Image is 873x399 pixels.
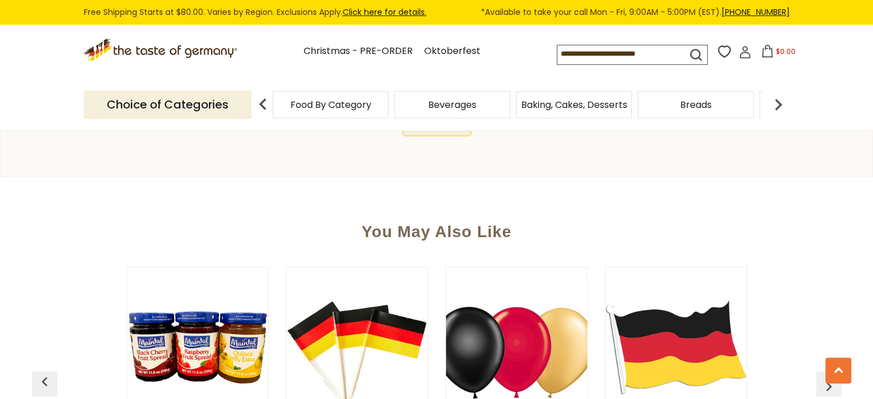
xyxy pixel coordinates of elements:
a: [PHONE_NUMBER] [721,6,790,18]
a: Beverages [428,100,476,109]
div: Free Shipping Starts at $80.00. Varies by Region. Exclusions Apply. [84,6,790,19]
span: *Available to take your call Mon - Fri, 9:00AM - 5:00PM (EST). [481,6,790,19]
a: Food By Category [290,100,371,109]
button: $0.00 [754,45,802,62]
span: $0.00 [776,47,796,56]
div: You May Also Like [38,206,836,253]
img: previous arrow [36,373,54,391]
img: previous arrow [251,93,274,116]
a: Breads [680,100,712,109]
img: previous arrow [820,377,838,396]
p: Choice of Categories [84,91,251,119]
a: Christmas - PRE-ORDER [304,44,413,59]
img: next arrow [767,93,790,116]
a: Baking, Cakes, Desserts [521,100,627,109]
a: Oktoberfest [424,44,480,59]
a: Click here for details. [343,6,426,18]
